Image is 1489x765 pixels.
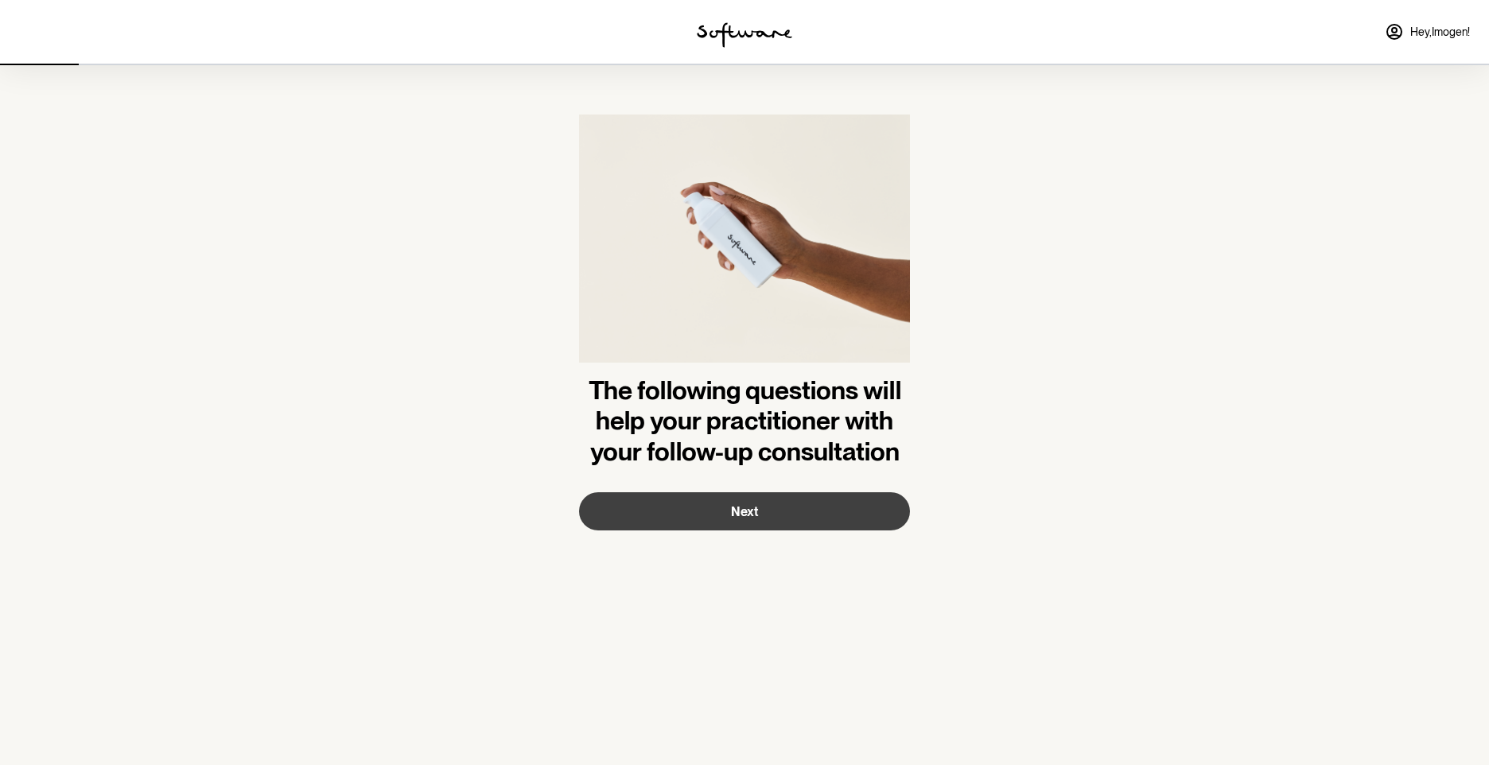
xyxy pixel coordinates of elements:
[579,115,910,375] img: more information about the product
[579,375,910,467] h1: The following questions will help your practitioner with your follow-up consultation
[1410,25,1470,39] span: Hey, Imogen !
[697,22,792,48] img: software logo
[731,504,758,519] span: Next
[1375,13,1479,51] a: Hey,Imogen!
[579,492,910,530] button: Next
